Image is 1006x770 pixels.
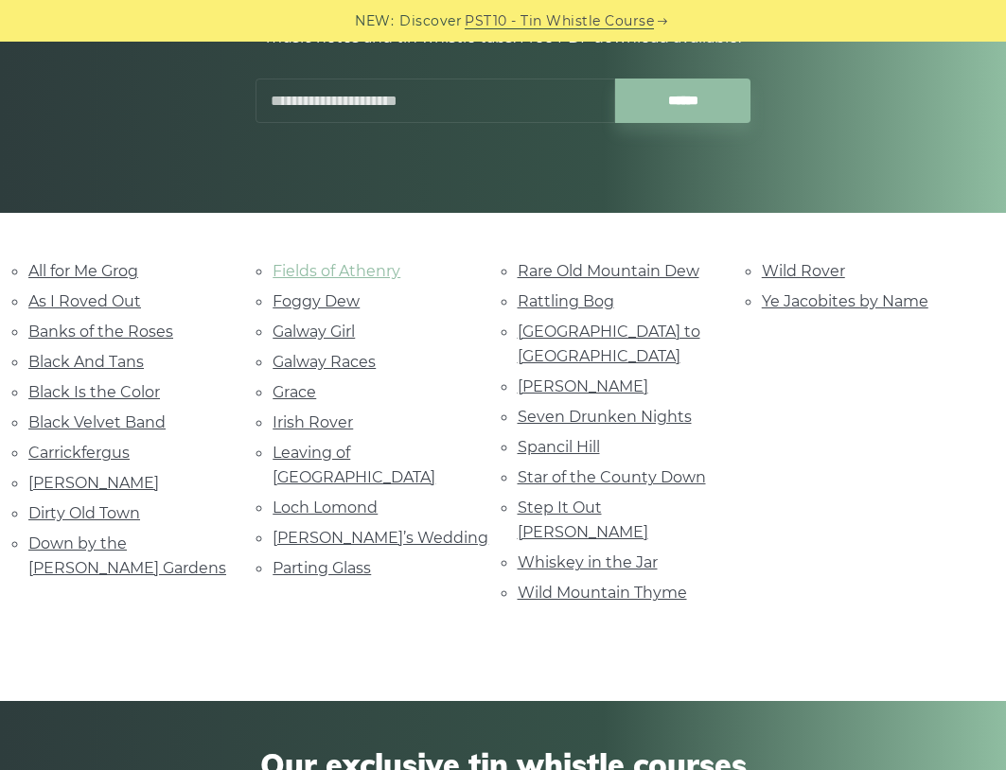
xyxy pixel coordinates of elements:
a: Galway Races [273,353,376,371]
a: Down by the [PERSON_NAME] Gardens [28,534,226,577]
a: [PERSON_NAME]’s Wedding [273,529,488,547]
a: [PERSON_NAME] [28,474,159,492]
a: [GEOGRAPHIC_DATA] to [GEOGRAPHIC_DATA] [518,323,700,365]
a: Star of the County Down [518,468,706,486]
a: Black Is the Color [28,383,160,401]
a: Banks of the Roses [28,323,173,341]
a: Irish Rover [273,413,353,431]
a: Foggy Dew [273,292,360,310]
a: Wild Rover [762,262,845,280]
a: Ye Jacobites by Name [762,292,928,310]
a: Grace [273,383,316,401]
a: Spancil Hill [518,438,600,456]
a: PST10 - Tin Whistle Course [465,10,654,32]
a: Fields of Athenry [273,262,400,280]
a: Black And Tans [28,353,144,371]
a: Leaving of [GEOGRAPHIC_DATA] [273,444,435,486]
a: Whiskey in the Jar [518,553,658,571]
a: Rattling Bog [518,292,614,310]
a: All for Me Grog [28,262,138,280]
a: Loch Lomond [273,499,378,516]
a: Carrickfergus [28,444,130,462]
a: As I Roved Out [28,292,141,310]
a: Wild Mountain Thyme [518,584,687,602]
span: Discover [399,10,462,32]
a: Dirty Old Town [28,504,140,522]
a: [PERSON_NAME] [518,377,648,395]
a: Black Velvet Band [28,413,166,431]
span: NEW: [355,10,394,32]
a: Galway Girl [273,323,355,341]
a: Parting Glass [273,559,371,577]
a: Seven Drunken Nights [518,408,692,426]
a: Step It Out [PERSON_NAME] [518,499,648,541]
a: Rare Old Mountain Dew [518,262,699,280]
